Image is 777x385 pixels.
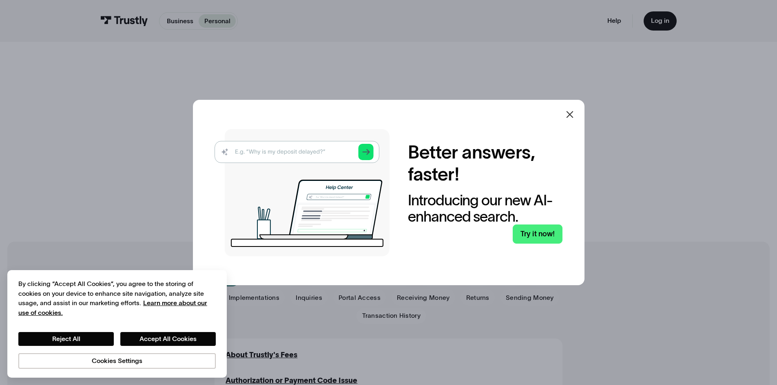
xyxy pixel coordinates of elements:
[408,141,562,185] h2: Better answers, faster!
[18,279,216,368] div: Privacy
[7,270,227,378] div: Cookie banner
[18,353,216,369] button: Cookies Settings
[18,279,216,317] div: By clicking “Accept All Cookies”, you agree to the storing of cookies on your device to enhance s...
[120,332,216,346] button: Accept All Cookies
[513,224,562,244] a: Try it now!
[408,192,562,224] div: Introducing our new AI-enhanced search.
[18,332,114,346] button: Reject All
